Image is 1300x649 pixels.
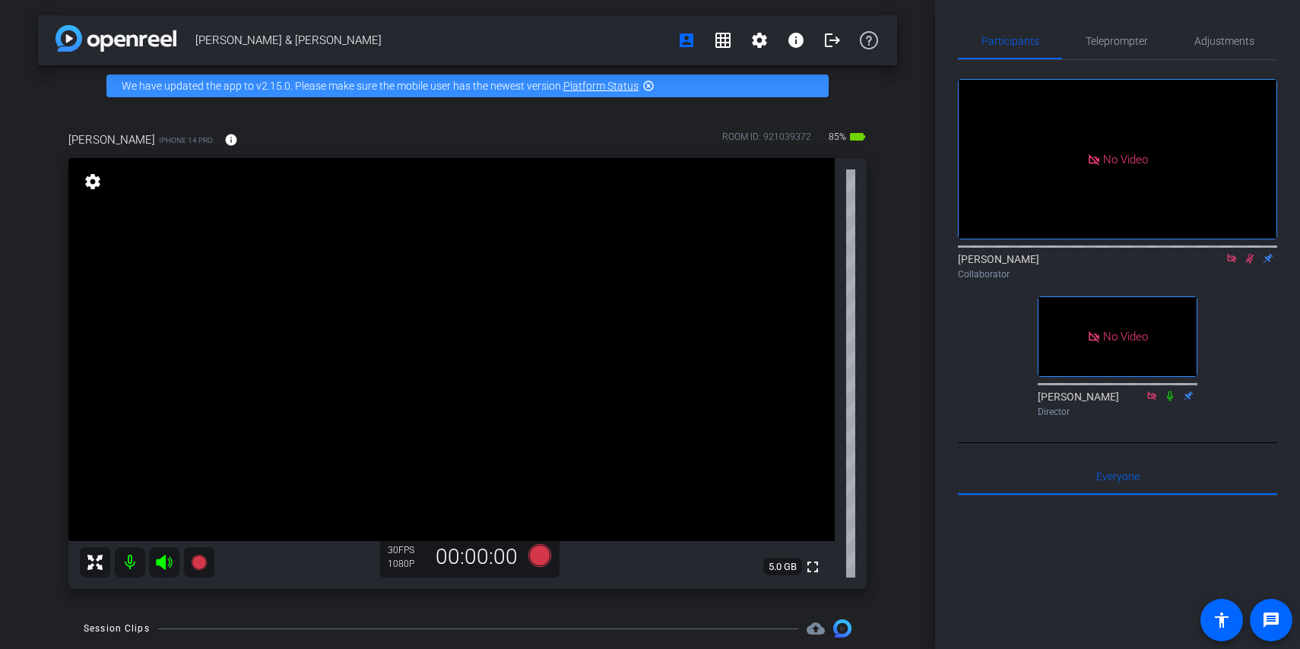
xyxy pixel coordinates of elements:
div: We have updated the app to v2.15.0. Please make sure the mobile user has the newest version. [106,74,829,97]
span: [PERSON_NAME] [68,131,155,148]
span: No Video [1103,330,1148,343]
div: [PERSON_NAME] [958,252,1277,281]
mat-icon: accessibility [1213,611,1231,629]
mat-icon: message [1262,611,1280,629]
span: Teleprompter [1086,36,1148,46]
div: 1080P [388,558,426,570]
span: 5.0 GB [763,558,802,576]
mat-icon: fullscreen [804,558,822,576]
mat-icon: highlight_off [642,80,655,92]
mat-icon: cloud_upload [807,619,825,638]
mat-icon: logout [823,31,842,49]
div: 00:00:00 [426,544,528,570]
mat-icon: info [224,133,238,147]
div: [PERSON_NAME] [1038,389,1197,419]
img: Session clips [833,619,851,638]
div: Session Clips [84,621,150,636]
mat-icon: info [787,31,805,49]
span: [PERSON_NAME] & [PERSON_NAME] [195,25,668,55]
span: No Video [1103,152,1148,166]
div: Collaborator [958,268,1277,281]
mat-icon: grid_on [714,31,732,49]
span: Destinations for your clips [807,619,825,638]
a: Platform Status [563,80,639,92]
mat-icon: settings [82,173,103,191]
span: Everyone [1096,471,1140,482]
div: Director [1038,405,1197,419]
mat-icon: settings [750,31,769,49]
mat-icon: battery_std [848,128,867,146]
mat-icon: account_box [677,31,696,49]
span: FPS [398,545,414,556]
img: app-logo [55,25,176,52]
span: 85% [826,125,848,149]
span: Adjustments [1194,36,1254,46]
div: ROOM ID: 921039372 [722,130,811,152]
span: Participants [981,36,1039,46]
span: iPhone 14 Pro [159,135,213,146]
div: 30 [388,544,426,556]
